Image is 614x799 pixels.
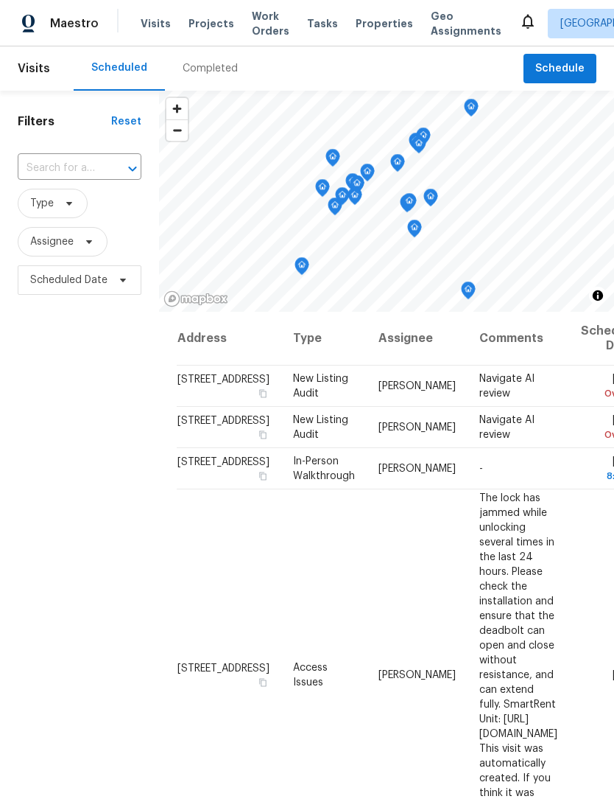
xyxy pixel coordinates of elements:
th: Type [281,312,367,366]
div: Map marker [325,149,340,172]
th: Assignee [367,312,467,366]
button: Toggle attribution [589,287,607,304]
span: Type [30,196,54,211]
div: Map marker [416,128,431,150]
button: Zoom out [166,119,188,141]
div: Map marker [461,282,476,304]
button: Copy Address [256,387,269,400]
span: [PERSON_NAME] [378,669,456,680]
div: Map marker [464,99,479,122]
input: Search for an address... [18,157,100,180]
div: Map marker [407,220,422,243]
span: Scheduled Date [30,273,107,287]
button: Copy Address [256,470,269,483]
button: Zoom in [166,98,188,119]
span: Visits [141,16,171,31]
span: New Listing Audit [293,415,348,440]
span: [STREET_ADDRESS] [177,457,269,467]
div: Completed [183,61,238,76]
span: Navigate AI review [479,374,534,399]
div: Scheduled [91,60,147,75]
button: Schedule [523,54,596,84]
span: In-Person Walkthrough [293,456,355,481]
h1: Filters [18,114,111,129]
div: Map marker [412,136,426,158]
div: Reset [111,114,141,129]
span: Projects [188,16,234,31]
span: [STREET_ADDRESS] [177,663,269,673]
div: Map marker [409,133,423,156]
button: Open [122,158,143,179]
div: Map marker [423,189,438,212]
button: Copy Address [256,428,269,442]
button: Copy Address [256,675,269,688]
div: Map marker [335,187,350,210]
span: Assignee [30,234,74,249]
div: Map marker [400,195,414,217]
span: New Listing Audit [293,374,348,399]
span: Geo Assignments [431,9,501,38]
th: Address [177,312,281,366]
div: Map marker [402,193,417,216]
span: [PERSON_NAME] [378,381,456,391]
span: [PERSON_NAME] [378,422,456,433]
div: Map marker [347,187,362,210]
span: Visits [18,52,50,85]
div: Map marker [315,179,330,202]
span: Navigate AI review [479,415,534,440]
div: Map marker [390,154,405,177]
span: Properties [356,16,413,31]
th: Comments [467,312,569,366]
div: Map marker [360,164,375,186]
div: Map marker [328,198,342,220]
span: [PERSON_NAME] [378,464,456,474]
span: Access Issues [293,662,328,687]
a: Mapbox homepage [163,290,228,307]
span: Schedule [535,60,585,78]
span: Tasks [307,18,338,29]
span: - [479,464,483,474]
span: Maestro [50,16,99,31]
div: Map marker [294,257,309,280]
span: [STREET_ADDRESS] [177,374,269,385]
span: Zoom out [166,120,188,141]
div: Map marker [345,173,360,196]
span: [STREET_ADDRESS] [177,416,269,426]
span: Toggle attribution [593,287,602,304]
span: Work Orders [252,9,289,38]
div: Map marker [350,175,364,198]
